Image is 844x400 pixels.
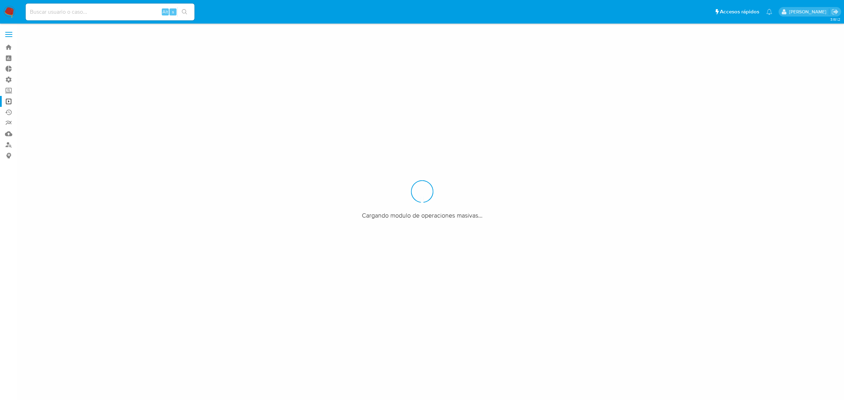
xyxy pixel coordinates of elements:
[177,7,192,17] button: search-icon
[766,9,772,15] a: Notificaciones
[362,211,482,220] span: Cargando modulo de operaciones masivas...
[720,8,759,15] span: Accesos rápidos
[26,7,194,17] input: Buscar usuario o caso...
[162,8,168,15] span: Alt
[789,8,829,15] p: julian.lasala@mercadolibre.com
[172,8,174,15] span: s
[831,8,839,15] a: Salir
